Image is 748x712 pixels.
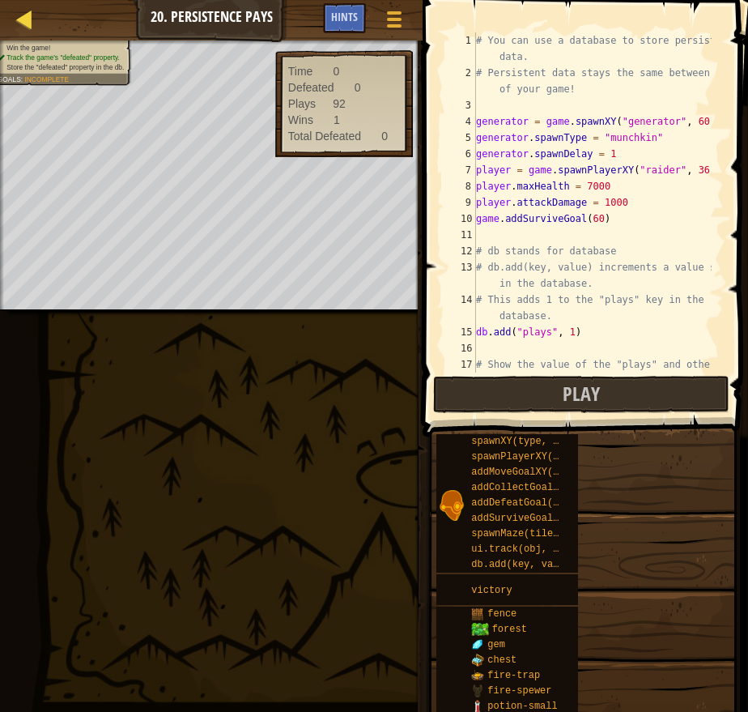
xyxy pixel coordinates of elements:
span: Store the "defeated" property in the db. [6,63,124,71]
div: 12 [445,243,476,259]
span: victory [471,585,512,596]
div: 0 [355,79,361,96]
span: addDefeatGoal(amount) [471,497,593,509]
span: fire-trap [487,670,540,681]
span: fire-spewer [487,685,551,697]
div: 1 [445,32,476,65]
span: forest [492,624,527,635]
div: Wins [288,112,313,128]
button: Show game menu [374,3,414,41]
div: 7 [445,162,476,178]
div: 8 [445,178,476,194]
div: Defeated [288,79,334,96]
div: 1 [334,112,340,128]
span: db.add(key, value) [471,559,576,570]
button: Play [433,376,730,413]
div: 11 [445,227,476,243]
img: trees_1.png [471,623,488,636]
span: addCollectGoal(amount) [471,482,599,493]
div: 92 [333,96,346,112]
span: ui.track(obj, prop) [471,544,582,555]
span: potion-small [487,701,557,712]
div: 9 [445,194,476,211]
div: 14 [445,292,476,324]
span: chest [487,654,516,666]
img: portrait.png [471,638,484,651]
div: 15 [445,324,476,340]
span: Incomplete [24,75,69,83]
img: portrait.png [436,490,467,521]
div: 17 [445,356,476,389]
span: addMoveGoalXY(x, y) [471,467,582,478]
span: gem [487,639,505,650]
div: 2 [445,65,476,97]
span: Track the game's "defeated" property. [6,53,120,62]
div: Plays [288,96,316,112]
span: Hints [331,9,358,24]
span: spawnPlayerXY(type, x, y) [471,451,617,463]
span: Play [563,381,600,407]
div: 5 [445,130,476,146]
span: fence [487,608,516,620]
img: portrait.png [471,608,484,620]
span: spawnXY(type, x, y) [471,436,582,447]
div: 13 [445,259,476,292]
div: 4 [445,113,476,130]
img: portrait.png [471,654,484,667]
img: portrait.png [471,669,484,682]
div: Time [288,63,313,79]
span: addSurviveGoal(seconds) [471,513,606,524]
span: Win the game! [6,44,50,52]
span: spawnMaze(tileType, seed) [471,528,617,539]
span: : [21,75,25,83]
div: 0 [381,128,388,144]
div: 3 [445,97,476,113]
div: 10 [445,211,476,227]
div: Total Defeated [288,128,361,144]
div: 16 [445,340,476,356]
div: 6 [445,146,476,162]
img: portrait.png [471,684,484,697]
div: 0 [333,63,339,79]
